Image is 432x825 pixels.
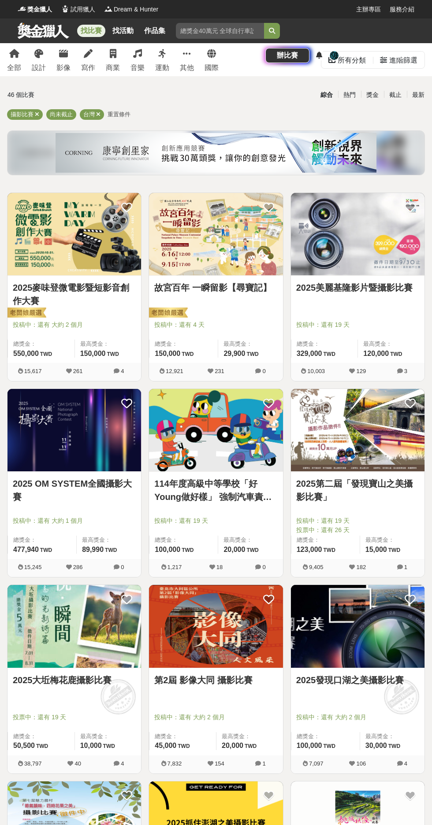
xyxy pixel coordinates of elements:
a: 找比賽 [77,25,105,37]
span: 總獎金： [155,536,212,544]
a: 2025第二屆「發現寶山之美攝影比賽」 [296,477,419,503]
div: 獎金 [361,87,384,103]
span: 總獎金： [297,732,354,741]
span: 7,097 [309,760,324,767]
span: 100,000 [297,742,322,749]
span: 154 [215,760,224,767]
a: Cover Image [7,389,141,472]
span: 攝影比賽 [11,111,34,118]
span: 最高獎金： [222,732,278,741]
div: 最新 [407,87,430,103]
img: Logo [104,4,113,13]
span: 總獎金： [13,536,71,544]
div: 熱門 [338,87,361,103]
img: Cover Image [7,585,141,667]
span: TWD [324,743,335,749]
span: 477,940 [13,546,39,553]
span: 總獎金： [13,340,69,348]
a: Cover Image [149,389,283,472]
div: 國際 [205,63,219,73]
span: TWD [105,547,117,553]
span: 最高獎金： [80,732,136,741]
a: 2025大坵梅花鹿攝影比賽 [13,673,136,687]
span: 尚未截止 [50,111,73,118]
a: Cover Image [149,193,283,276]
span: TWD [388,547,400,553]
a: Logo試用獵人 [61,5,95,14]
span: TWD [107,351,119,357]
span: 45,000 [155,742,176,749]
span: 123,000 [297,546,322,553]
span: 投票中：還有 26 天 [296,525,419,535]
span: 最高獎金： [80,340,136,348]
img: Logo [61,4,70,13]
span: 總獎金： [13,732,69,741]
span: 129 [356,368,366,374]
span: TWD [40,351,52,357]
span: 12,921 [166,368,183,374]
a: 辦比賽 [265,48,309,63]
img: Cover Image [7,193,141,275]
span: 10,000 [80,742,102,749]
span: 最高獎金： [365,536,419,544]
a: 服務介紹 [390,5,414,14]
img: 老闆娘嚴選 [6,307,46,319]
span: 38,797 [24,760,42,767]
span: 9,405 [309,564,324,570]
span: 231 [215,368,224,374]
span: 1 [404,564,407,570]
div: 音樂 [130,63,145,73]
span: 182 [356,564,366,570]
span: 投稿中：還有 19 天 [154,516,277,525]
span: 10,003 [307,368,325,374]
span: 15,617 [24,368,42,374]
div: 陳 [329,50,339,61]
img: Cover Image [149,585,283,667]
span: 120,000 [363,350,389,357]
span: TWD [246,351,258,357]
span: 最高獎金： [365,732,419,741]
span: 100,000 [155,546,180,553]
span: 投稿中：還有 大約 2 個月 [154,713,277,722]
span: TWD [182,351,194,357]
img: Logo [18,4,26,13]
div: 設計 [32,63,46,73]
span: 261 [73,368,83,374]
span: 總獎金： [155,340,212,348]
div: 商業 [106,63,120,73]
span: 投稿中：還有 19 天 [296,516,419,525]
span: 總獎金： [297,340,353,348]
a: 2025麥味登微電影暨短影音創作大賽 [13,281,136,307]
a: Logo獎金獵人 [18,5,52,14]
span: TWD [103,743,115,749]
img: Cover Image [7,389,141,471]
img: 79ec7224-141b-443e-aaf7-d6650743cf7e.png [56,133,376,173]
input: 總獎金40萬元 全球自行車設計比賽 [176,23,264,39]
span: 150,000 [80,350,106,357]
span: 0 [262,368,265,374]
span: 329,000 [297,350,322,357]
span: 20,000 [222,742,243,749]
span: 試用獵人 [71,5,95,14]
div: [PERSON_NAME] [344,50,403,61]
span: 1,217 [168,564,182,570]
span: 投稿中：還有 大約 1 個月 [13,516,136,525]
span: TWD [182,547,194,553]
span: 投稿中：還有 19 天 [296,320,419,329]
span: 7,832 [168,760,182,767]
span: 15,000 [365,546,387,553]
span: TWD [390,351,402,357]
span: 89,990 [82,546,104,553]
a: 作品集 [141,25,169,37]
a: LogoDream & Hunter [104,5,158,14]
img: Cover Image [149,193,283,275]
img: 老闆娘嚴選 [147,307,188,319]
span: 150,000 [155,350,180,357]
span: 最高獎金： [363,340,419,348]
span: 投稿中：還有 大約 2 個月 [296,713,419,722]
span: TWD [178,743,190,749]
span: TWD [324,351,335,357]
